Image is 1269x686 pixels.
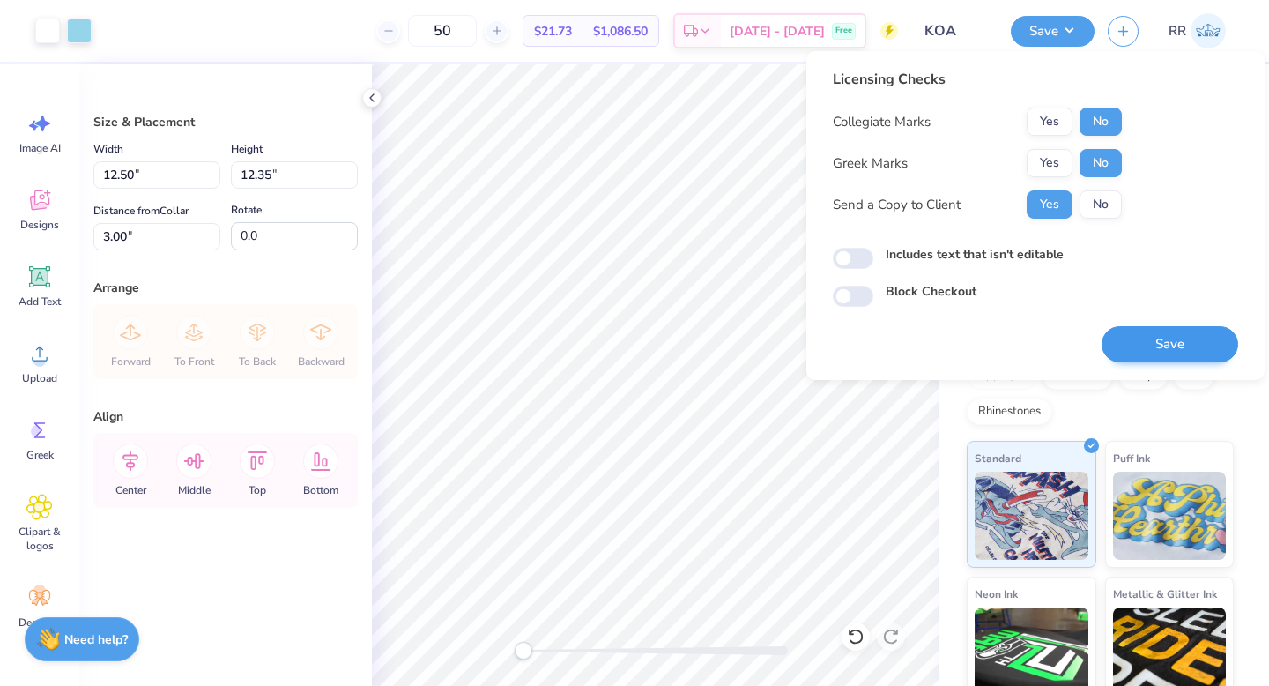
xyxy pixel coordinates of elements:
[515,642,532,660] div: Accessibility label
[975,585,1018,603] span: Neon Ink
[22,371,57,385] span: Upload
[730,22,825,41] span: [DATE] - [DATE]
[886,282,976,301] label: Block Checkout
[975,449,1021,467] span: Standard
[93,138,123,160] label: Width
[1080,108,1122,136] button: No
[835,25,852,37] span: Free
[967,399,1052,425] div: Rhinestones
[20,218,59,232] span: Designs
[1169,21,1186,41] span: RR
[408,15,477,47] input: – –
[534,22,572,41] span: $21.73
[911,13,998,48] input: Untitled Design
[178,483,211,497] span: Middle
[1011,16,1095,47] button: Save
[1080,149,1122,177] button: No
[1113,585,1217,603] span: Metallic & Glitter Ink
[1027,108,1072,136] button: Yes
[19,615,61,630] span: Decorate
[1113,472,1227,560] img: Puff Ink
[1161,13,1234,48] a: RR
[93,407,358,426] div: Align
[1027,190,1072,219] button: Yes
[975,472,1088,560] img: Standard
[1027,149,1072,177] button: Yes
[593,22,648,41] span: $1,086.50
[1080,190,1122,219] button: No
[93,113,358,131] div: Size & Placement
[19,295,61,309] span: Add Text
[303,483,338,497] span: Bottom
[11,525,69,553] span: Clipart & logos
[19,141,61,155] span: Image AI
[64,631,128,648] strong: Need help?
[1102,326,1238,362] button: Save
[1113,449,1150,467] span: Puff Ink
[115,483,146,497] span: Center
[833,195,961,215] div: Send a Copy to Client
[93,279,358,297] div: Arrange
[833,69,1122,90] div: Licensing Checks
[886,245,1064,264] label: Includes text that isn't editable
[249,483,266,497] span: Top
[833,112,931,132] div: Collegiate Marks
[231,199,262,220] label: Rotate
[231,138,263,160] label: Height
[833,153,908,174] div: Greek Marks
[26,448,54,462] span: Greek
[1191,13,1226,48] img: Rigil Kent Ricardo
[93,200,189,221] label: Distance from Collar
